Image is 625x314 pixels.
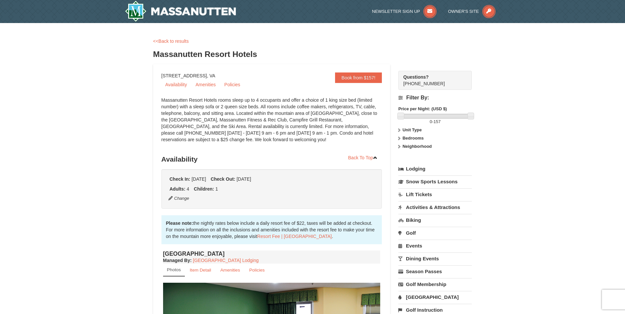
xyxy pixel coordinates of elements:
[372,9,420,14] span: Newsletter Sign Up
[194,186,214,192] strong: Children:
[403,136,424,141] strong: Bedrooms
[344,153,382,163] a: Back To Top
[211,176,235,182] strong: Check Out:
[398,175,472,188] a: Snow Sports Lessons
[403,74,429,80] strong: Questions?
[403,127,422,132] strong: Unit Type
[161,153,382,166] h3: Availability
[257,234,332,239] a: Resort Fee | [GEOGRAPHIC_DATA]
[398,227,472,239] a: Golf
[193,258,259,263] a: [GEOGRAPHIC_DATA] Lodging
[125,1,236,22] a: Massanutten Resort
[185,264,215,276] a: Item Detail
[215,186,218,192] span: 1
[372,9,437,14] a: Newsletter Sign Up
[398,163,472,175] a: Lodging
[398,188,472,200] a: Lift Tickets
[398,265,472,277] a: Season Passes
[163,250,381,257] h4: [GEOGRAPHIC_DATA]
[163,258,190,263] span: Managed By
[249,268,265,273] small: Policies
[163,264,185,276] a: Photos
[170,176,190,182] strong: Check In:
[448,9,479,14] span: Owner's Site
[191,176,206,182] span: [DATE]
[167,267,181,272] small: Photos
[216,264,244,276] a: Amenities
[153,39,189,44] a: <<Back to results
[398,201,472,213] a: Activities & Attractions
[161,215,382,244] div: the nightly rates below include a daily resort fee of $22, taxes will be added at checkout. For m...
[448,9,496,14] a: Owner's Site
[403,144,432,149] strong: Neighborhood
[398,95,472,101] h4: Filter By:
[398,278,472,290] a: Golf Membership
[398,214,472,226] a: Biking
[161,80,191,90] a: Availability
[170,186,185,192] strong: Adults:
[398,240,472,252] a: Events
[220,80,244,90] a: Policies
[237,176,251,182] span: [DATE]
[161,97,382,149] div: Massanutten Resort Hotels rooms sleep up to 4 occupants and offer a choice of 1 king size bed (li...
[335,72,382,83] a: Book from $157!
[191,80,219,90] a: Amenities
[398,291,472,303] a: [GEOGRAPHIC_DATA]
[190,268,211,273] small: Item Detail
[125,1,236,22] img: Massanutten Resort Logo
[398,106,447,111] strong: Price per Night: (USD $)
[166,221,193,226] strong: Please note:
[168,195,190,202] button: Change
[398,252,472,265] a: Dining Events
[403,74,460,86] span: [PHONE_NUMBER]
[220,268,240,273] small: Amenities
[434,119,441,124] span: 157
[245,264,269,276] a: Policies
[398,118,472,125] label: -
[163,258,192,263] strong: :
[187,186,189,192] span: 4
[153,48,472,61] h3: Massanutten Resort Hotels
[430,119,432,124] span: 0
